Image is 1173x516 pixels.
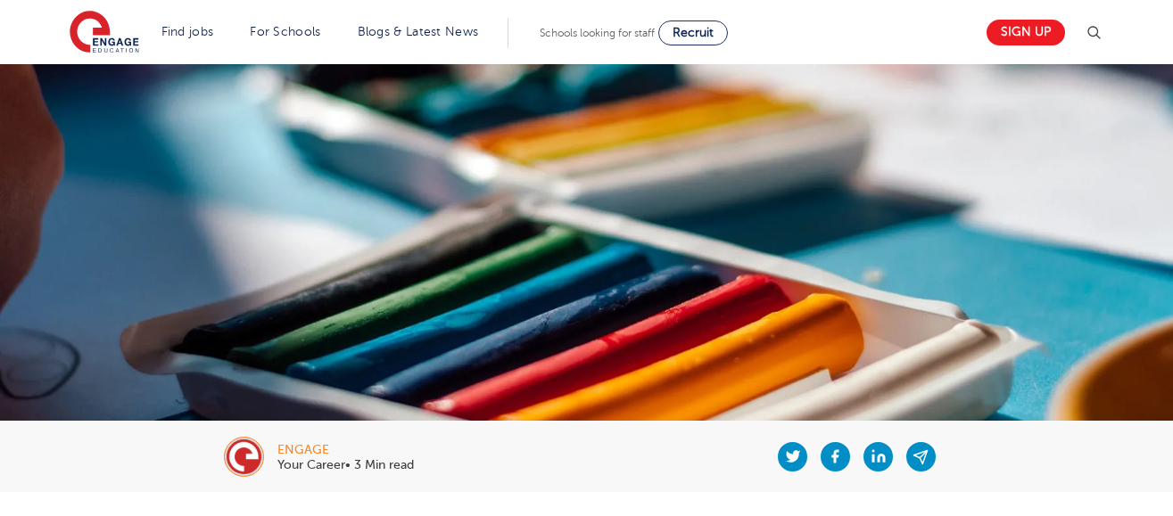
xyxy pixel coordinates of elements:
p: Your Career• 3 Min read [277,459,414,471]
span: Recruit [673,26,714,39]
a: Sign up [987,20,1065,45]
img: Engage Education [70,11,139,55]
span: Schools looking for staff [540,27,655,39]
a: Recruit [658,20,728,45]
a: For Schools [250,25,320,38]
a: Blogs & Latest News [358,25,479,38]
a: Find jobs [161,25,214,38]
div: engage [277,444,414,456]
